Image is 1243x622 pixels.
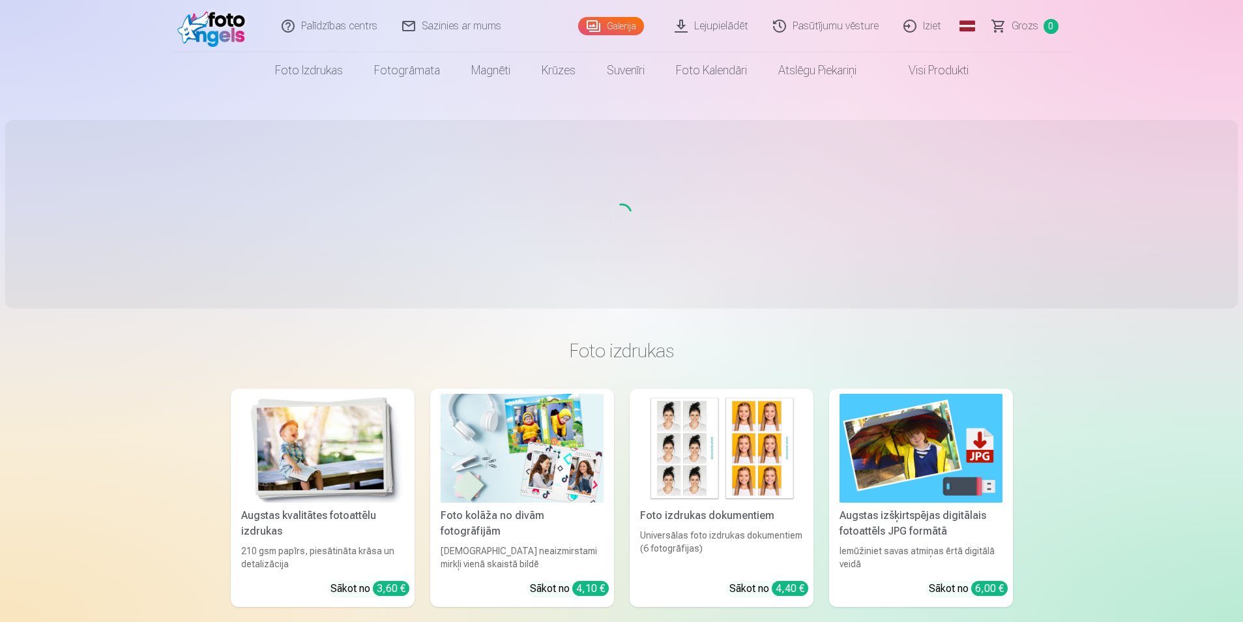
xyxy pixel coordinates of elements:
div: Iemūžiniet savas atmiņas ērtā digitālā veidā [834,544,1008,570]
img: Foto kolāža no divām fotogrāfijām [441,394,604,503]
div: 4,40 € [772,581,808,596]
a: Augstas izšķirtspējas digitālais fotoattēls JPG formātāAugstas izšķirtspējas digitālais fotoattēl... [829,389,1013,607]
div: Sākot no [929,581,1008,597]
div: Sākot no [729,581,808,597]
a: Visi produkti [872,52,984,89]
div: Sākot no [530,581,609,597]
a: Foto izdrukas dokumentiemFoto izdrukas dokumentiemUniversālas foto izdrukas dokumentiem (6 fotogr... [630,389,813,607]
img: Foto izdrukas dokumentiem [640,394,803,503]
img: Augstas kvalitātes fotoattēlu izdrukas [241,394,404,503]
a: Foto izdrukas [259,52,358,89]
a: Foto kalendāri [660,52,763,89]
a: Atslēgu piekariņi [763,52,872,89]
a: Fotogrāmata [358,52,456,89]
img: /fa1 [177,5,252,47]
span: Grozs [1012,18,1038,34]
div: Augstas izšķirtspējas digitālais fotoattēls JPG formātā [834,508,1008,539]
a: Suvenīri [591,52,660,89]
span: 0 [1044,19,1059,34]
div: 6,00 € [971,581,1008,596]
div: Universālas foto izdrukas dokumentiem (6 fotogrāfijas) [635,529,808,570]
h3: Foto izdrukas [241,339,1002,363]
a: Galerija [578,17,644,35]
div: [DEMOGRAPHIC_DATA] neaizmirstami mirkļi vienā skaistā bildē [435,544,609,570]
a: Foto kolāža no divām fotogrāfijāmFoto kolāža no divām fotogrāfijām[DEMOGRAPHIC_DATA] neaizmirstam... [430,389,614,607]
div: Sākot no [330,581,409,597]
img: Augstas izšķirtspējas digitālais fotoattēls JPG formātā [840,394,1002,503]
div: 3,60 € [373,581,409,596]
a: Magnēti [456,52,526,89]
div: Foto kolāža no divām fotogrāfijām [435,508,609,539]
div: Foto izdrukas dokumentiem [635,508,808,524]
a: Augstas kvalitātes fotoattēlu izdrukasAugstas kvalitātes fotoattēlu izdrukas210 gsm papīrs, piesā... [231,389,415,607]
div: 210 gsm papīrs, piesātināta krāsa un detalizācija [236,544,409,570]
div: 4,10 € [572,581,609,596]
div: Augstas kvalitātes fotoattēlu izdrukas [236,508,409,539]
a: Krūzes [526,52,591,89]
